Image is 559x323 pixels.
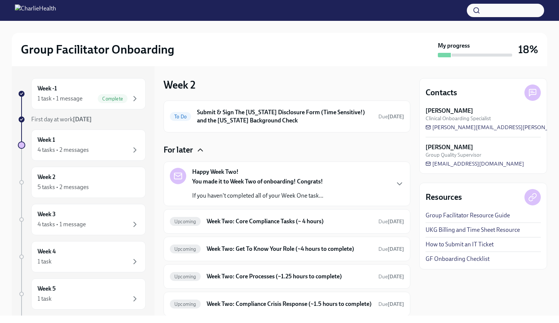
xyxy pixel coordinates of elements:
[38,210,56,218] h6: Week 3
[98,96,127,102] span: Complete
[170,243,404,255] a: UpcomingWeek Two: Get To Know Your Role (~4 hours to complete)Due[DATE]
[378,246,404,252] span: Due
[426,115,491,122] span: Clinical Onboarding Specialist
[207,217,372,226] h6: Week Two: Core Compliance Tasks (~ 4 hours)
[15,4,56,16] img: CharlieHealth
[164,144,193,156] h4: For later
[378,301,404,307] span: Due
[170,298,404,310] a: UpcomingWeek Two: Compliance Crisis Response (~1.5 hours to complete)Due[DATE]
[38,95,83,103] div: 1 task • 1 message
[192,178,323,185] strong: You made it to Week Two of onboarding! Congrats!
[378,113,404,120] span: October 8th, 2025 10:00
[38,247,56,256] h6: Week 4
[170,271,404,282] a: UpcomingWeek Two: Core Processes (~1.25 hours to complete)Due[DATE]
[18,78,146,109] a: Week -11 task • 1 messageComplete
[18,167,146,198] a: Week 25 tasks • 2 messages
[192,192,323,200] p: If you haven't completed all of your Week One task...
[38,136,55,144] h6: Week 1
[438,42,470,50] strong: My progress
[170,274,201,279] span: Upcoming
[18,129,146,161] a: Week 14 tasks • 2 messages
[207,245,372,253] h6: Week Two: Get To Know Your Role (~4 hours to complete)
[426,192,462,203] h4: Resources
[426,240,494,249] a: How to Submit an IT Ticket
[38,183,89,191] div: 5 tasks • 2 messages
[170,114,191,119] span: To Do
[18,204,146,235] a: Week 34 tasks • 1 message
[378,274,404,280] span: Due
[164,78,196,92] h3: Week 2
[170,246,201,252] span: Upcoming
[170,219,201,224] span: Upcoming
[207,272,372,281] h6: Week Two: Core Processes (~1.25 hours to complete)
[518,43,538,56] h3: 18%
[38,84,57,93] h6: Week -1
[378,218,404,225] span: Due
[38,146,89,154] div: 4 tasks • 2 messages
[38,285,56,293] h6: Week 5
[18,241,146,272] a: Week 41 task
[170,301,201,307] span: Upcoming
[426,211,510,220] a: Group Facilitator Resource Guide
[378,113,404,120] span: Due
[38,295,52,303] div: 1 task
[38,173,55,181] h6: Week 2
[197,108,372,125] h6: Submit & Sign The [US_STATE] Disclosure Form (Time Sensitive!) and the [US_STATE] Background Check
[170,215,404,227] a: UpcomingWeek Two: Core Compliance Tasks (~ 4 hours)Due[DATE]
[21,42,174,57] h2: Group Facilitator Onboarding
[388,301,404,307] strong: [DATE]
[207,300,372,308] h6: Week Two: Compliance Crisis Response (~1.5 hours to complete)
[38,220,86,228] div: 4 tasks • 1 message
[426,87,457,98] h4: Contacts
[426,226,520,234] a: UKG Billing and Time Sheet Resource
[378,218,404,225] span: October 13th, 2025 10:00
[388,113,404,120] strong: [DATE]
[31,116,92,123] span: First day at work
[426,160,524,167] a: [EMAIL_ADDRESS][DOMAIN_NAME]
[170,107,404,126] a: To DoSubmit & Sign The [US_STATE] Disclosure Form (Time Sensitive!) and the [US_STATE] Background...
[426,143,473,151] strong: [PERSON_NAME]
[388,218,404,225] strong: [DATE]
[388,274,404,280] strong: [DATE]
[378,273,404,280] span: October 13th, 2025 10:00
[192,168,239,176] strong: Happy Week Two!
[426,255,489,263] a: GF Onboarding Checklist
[378,301,404,308] span: October 13th, 2025 10:00
[38,258,52,266] div: 1 task
[73,116,92,123] strong: [DATE]
[388,246,404,252] strong: [DATE]
[426,151,481,159] span: Group Quality Supervisor
[18,115,146,124] a: First day at work[DATE]
[18,278,146,310] a: Week 51 task
[426,107,473,115] strong: [PERSON_NAME]
[164,144,410,156] div: For later
[378,246,404,253] span: October 13th, 2025 10:00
